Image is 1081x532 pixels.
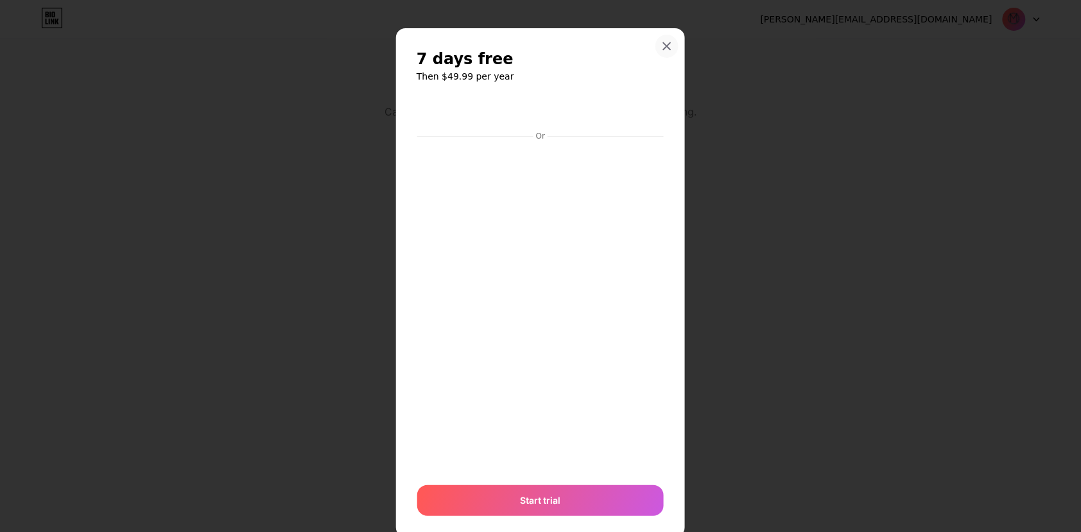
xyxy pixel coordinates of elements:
[417,70,664,83] h6: Then $49.99 per year
[533,131,548,141] div: Or
[417,96,664,127] iframe: Cuadro de botón de pago seguro
[417,49,514,69] span: 7 days free
[521,493,561,507] span: Start trial
[415,142,666,472] iframe: Cuadro de entrada de pago seguro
